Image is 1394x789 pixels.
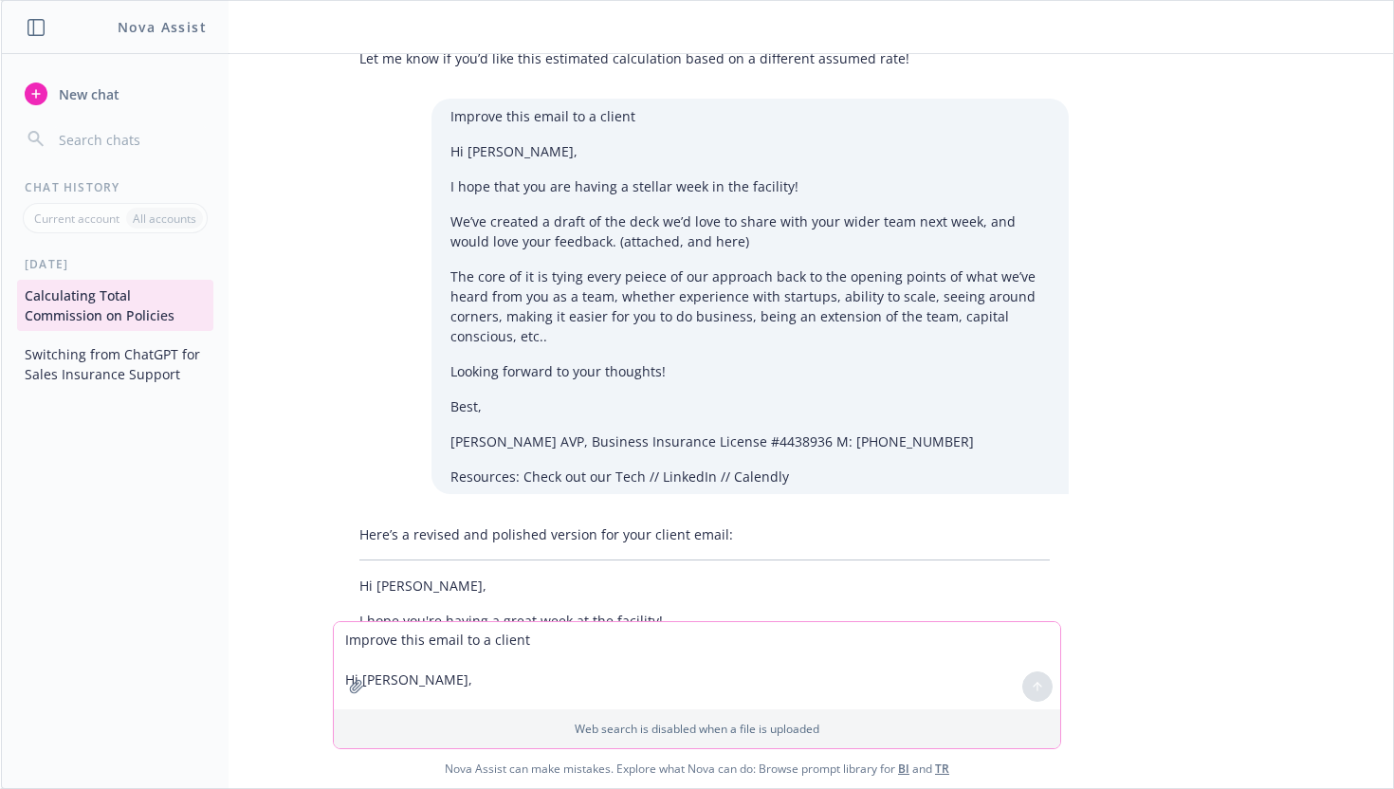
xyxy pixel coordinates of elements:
p: Hi [PERSON_NAME], [450,141,1050,161]
button: Switching from ChatGPT for Sales Insurance Support [17,339,213,390]
p: The core of it is tying every peiece of our approach back to the opening points of what we’ve hea... [450,266,1050,346]
p: Resources: Check out our Tech // LinkedIn // Calendly [450,467,1050,486]
p: Improve this email to a client [450,106,1050,126]
p: Looking forward to your thoughts! [450,361,1050,381]
p: Current account [34,211,119,227]
button: New chat [17,77,213,111]
p: All accounts [133,211,196,227]
h1: Nova Assist [118,17,207,37]
div: [DATE] [2,256,229,272]
div: Chat History [2,179,229,195]
p: We’ve created a draft of the deck we’d love to share with your wider team next week, and would lo... [450,211,1050,251]
p: Here’s a revised and polished version for your client email: [359,524,1050,544]
a: TR [935,761,949,777]
a: BI [898,761,909,777]
button: Calculating Total Commission on Policies [17,280,213,331]
p: Best, [450,396,1050,416]
span: Nova Assist can make mistakes. Explore what Nova can do: Browse prompt library for and [445,749,949,788]
p: Hi [PERSON_NAME], [359,576,1050,596]
p: I hope that you are having a stellar week in the facility! [450,176,1050,196]
p: Web search is disabled when a file is uploaded [345,721,1049,737]
p: I hope you're having a great week at the facility! [359,611,1050,631]
p: [PERSON_NAME] AVP, Business Insurance License #4438936 M: [PHONE_NUMBER] [450,431,1050,451]
span: New chat [55,84,119,104]
p: Let me know if you’d like this estimated calculation based on a different assumed rate! [359,48,1050,68]
input: Search chats [55,126,206,153]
